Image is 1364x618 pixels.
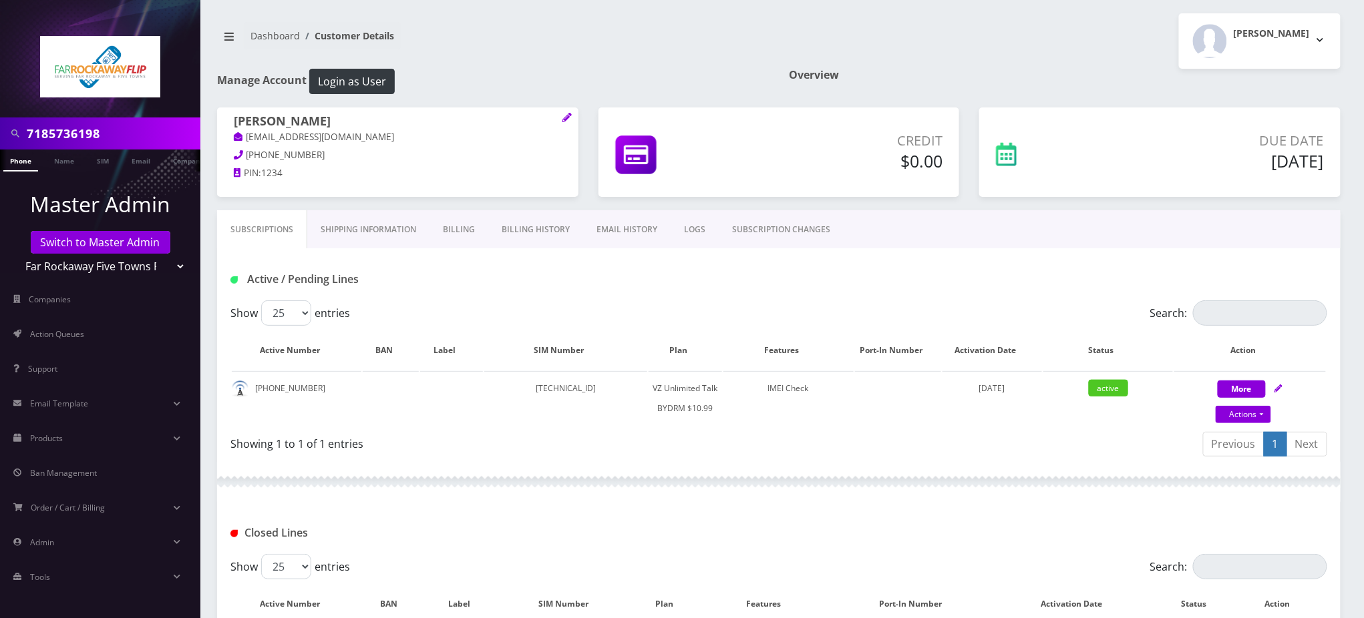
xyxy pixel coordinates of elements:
a: Dashboard [250,29,300,42]
span: Ban Management [30,467,97,479]
span: 1234 [261,167,283,179]
a: Next [1287,432,1327,456]
th: Port-In Number: activate to sort column ascending [855,331,941,370]
select: Showentries [261,300,311,326]
button: [PERSON_NAME] [1179,13,1341,69]
div: IMEI Check [723,378,853,398]
button: More [1218,380,1266,398]
span: Action Queues [30,328,84,340]
input: Search: [1193,300,1327,326]
label: Show entries [230,300,350,326]
span: active [1089,380,1128,396]
span: Support [28,363,57,374]
th: Active Number: activate to sort column ascending [232,331,361,370]
p: Credit [760,131,943,151]
th: SIM Number: activate to sort column ascending [484,331,648,370]
span: Companies [29,294,71,305]
th: Status: activate to sort column ascending [1043,331,1173,370]
a: Billing History [488,210,583,249]
img: Closed Lines [230,530,238,537]
h5: $0.00 [760,151,943,171]
th: Features: activate to sort column ascending [723,331,853,370]
input: Search in Company [27,121,197,146]
td: [PHONE_NUMBER] [232,371,361,425]
a: LOGS [671,210,719,249]
li: Customer Details [300,29,394,43]
a: Switch to Master Admin [31,231,170,254]
td: VZ Unlimited Talk BYDRM $10.99 [649,371,722,425]
label: Show entries [230,554,350,579]
a: Company [166,149,211,170]
a: 1 [1264,432,1287,456]
a: PIN: [234,167,261,180]
h1: [PERSON_NAME] [234,114,562,130]
a: SIM [90,149,116,170]
h1: Manage Account [217,69,769,94]
img: default.png [232,380,248,397]
h1: Active / Pending Lines [230,273,582,286]
a: SUBSCRIPTION CHANGES [719,210,844,249]
h1: Closed Lines [230,527,582,539]
th: Activation Date: activate to sort column ascending [943,331,1042,370]
span: Admin [30,537,54,548]
h2: [PERSON_NAME] [1234,28,1310,39]
a: Actions [1216,406,1271,423]
td: [TECHNICAL_ID] [484,371,648,425]
span: Products [30,432,63,444]
button: Login as User [309,69,395,94]
th: Label: activate to sort column ascending [420,331,483,370]
p: Due Date [1112,131,1324,151]
th: Action: activate to sort column ascending [1174,331,1326,370]
div: Showing 1 to 1 of 1 entries [230,430,769,452]
label: Search: [1150,300,1327,326]
img: Active / Pending Lines [230,276,238,284]
h1: Overview [789,69,1341,81]
a: [EMAIL_ADDRESS][DOMAIN_NAME] [234,131,395,144]
a: Login as User [307,73,395,87]
nav: breadcrumb [217,22,769,60]
h5: [DATE] [1112,151,1324,171]
span: [PHONE_NUMBER] [246,149,325,161]
span: [DATE] [979,382,1005,394]
a: Billing [430,210,488,249]
a: EMAIL HISTORY [583,210,671,249]
input: Search: [1193,554,1327,579]
th: BAN: activate to sort column ascending [363,331,418,370]
span: Email Template [30,398,88,409]
label: Search: [1150,554,1327,579]
span: Tools [30,571,50,583]
select: Showentries [261,554,311,579]
a: Email [125,149,157,170]
a: Subscriptions [217,210,307,249]
a: Previous [1203,432,1264,456]
a: Name [47,149,81,170]
a: Phone [3,149,38,172]
th: Plan: activate to sort column ascending [649,331,722,370]
span: Order / Cart / Billing [31,502,106,513]
img: Far Rockaway Five Towns Flip [40,36,160,97]
a: Shipping Information [307,210,430,249]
